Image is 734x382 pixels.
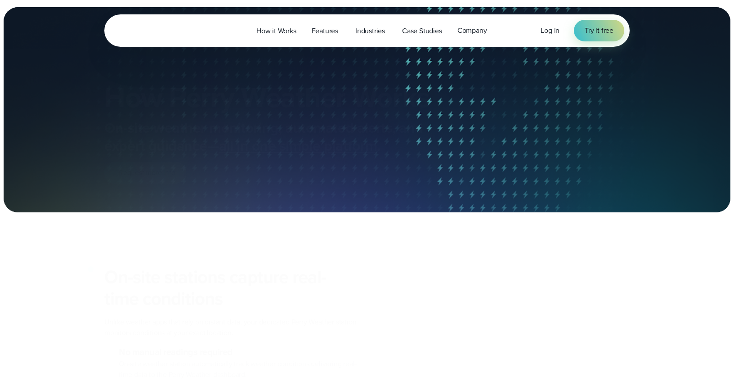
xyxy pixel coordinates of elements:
[256,26,296,36] span: How it Works
[457,25,487,36] span: Company
[249,22,304,40] a: How it Works
[312,26,338,36] span: Features
[574,20,624,41] a: Try it free
[355,26,385,36] span: Industries
[402,26,442,36] span: Case Studies
[394,22,450,40] a: Case Studies
[541,25,559,36] a: Log in
[585,25,613,36] span: Try it free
